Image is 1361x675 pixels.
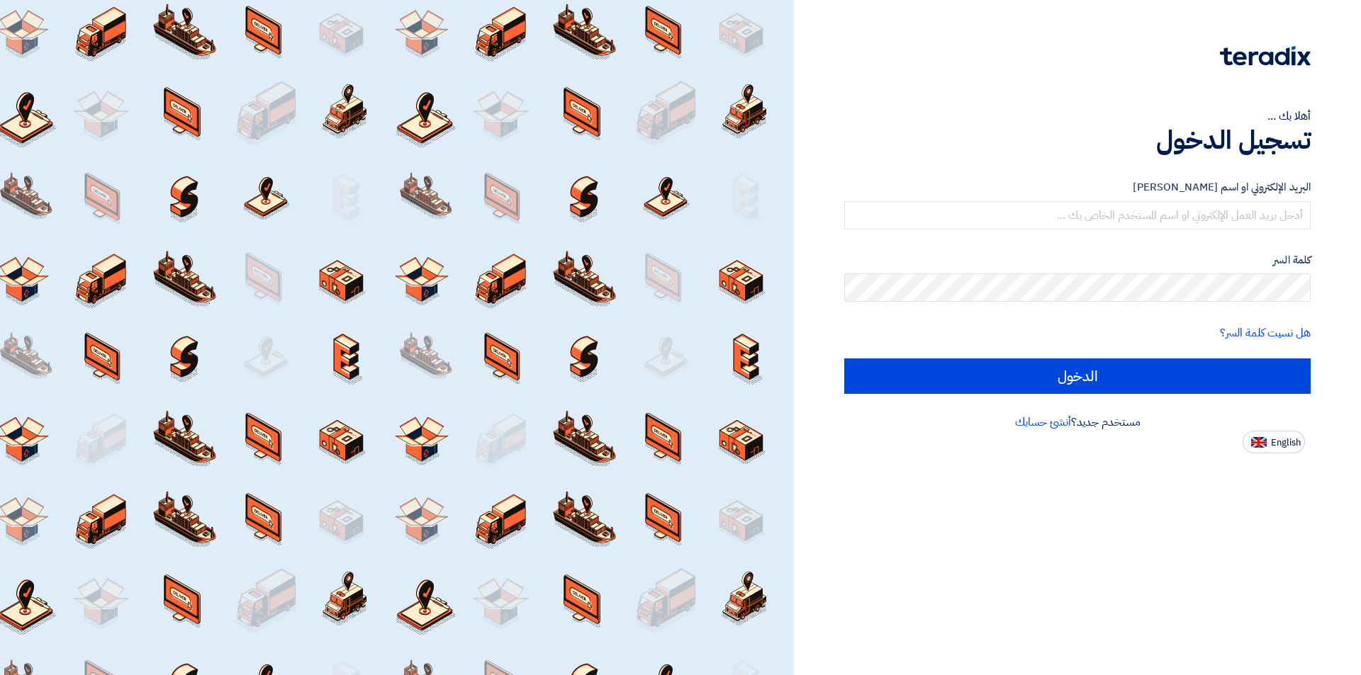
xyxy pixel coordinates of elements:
input: الدخول [844,358,1311,394]
div: أهلا بك ... [844,108,1311,125]
button: English [1243,431,1305,453]
img: en-US.png [1251,437,1267,448]
label: البريد الإلكتروني او اسم [PERSON_NAME] [844,179,1311,195]
input: أدخل بريد العمل الإلكتروني او اسم المستخدم الخاص بك ... [844,201,1311,229]
a: هل نسيت كلمة السر؟ [1220,324,1311,341]
label: كلمة السر [844,252,1311,268]
h1: تسجيل الدخول [844,125,1311,156]
span: English [1271,438,1301,448]
img: Teradix logo [1220,46,1311,66]
div: مستخدم جديد؟ [844,414,1311,431]
a: أنشئ حسابك [1015,414,1071,431]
